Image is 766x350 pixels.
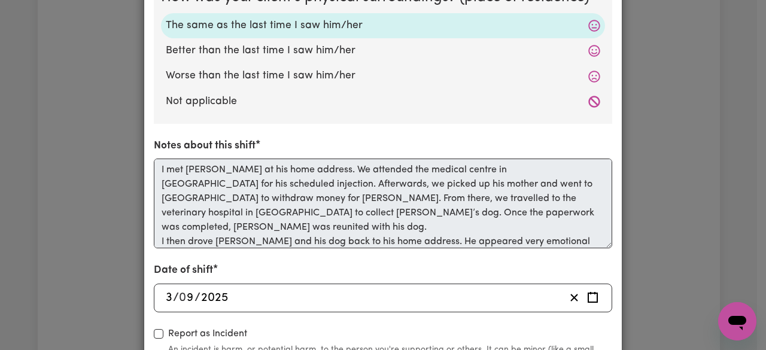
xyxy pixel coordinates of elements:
[154,263,213,278] label: Date of shift
[166,18,600,34] label: The same as the last time I saw him/her
[173,291,179,305] span: /
[200,289,229,307] input: ----
[166,68,600,84] label: Worse than the last time I saw him/her
[718,302,756,340] iframe: Button to launch messaging window
[583,289,602,307] button: Enter the date of shift
[180,289,194,307] input: --
[565,289,583,307] button: Clear date of shift
[179,292,186,304] span: 0
[154,159,612,248] textarea: I met [PERSON_NAME] at his home address. We attended the medical centre in [GEOGRAPHIC_DATA] for ...
[194,291,200,305] span: /
[166,43,600,59] label: Better than the last time I saw him/her
[166,94,600,109] label: Not applicable
[165,289,173,307] input: --
[168,327,247,341] label: Report as Incident
[154,138,256,154] label: Notes about this shift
